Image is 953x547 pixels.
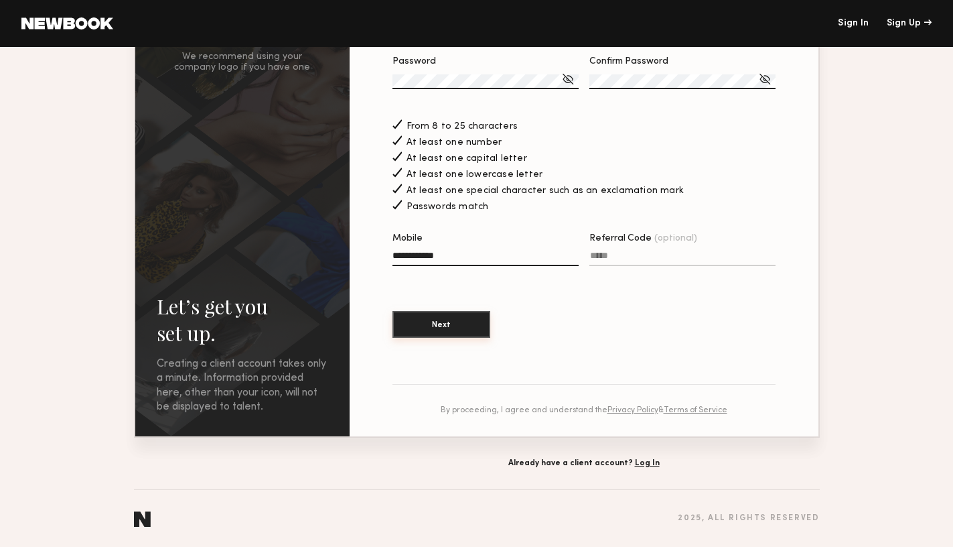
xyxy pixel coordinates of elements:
div: Confirm Password [589,57,776,66]
a: Terms of Service [664,406,727,414]
div: 2025 , all rights reserved [678,514,819,523]
div: Mobile [392,234,579,243]
div: Referral Code [589,234,776,243]
a: Sign In [838,19,869,28]
div: We recommend using your company logo if you have one [174,52,310,73]
span: Passwords match [407,202,489,212]
span: (optional) [654,234,697,243]
input: Referral Code(optional) [589,251,776,266]
span: From 8 to 25 characters [407,122,518,131]
input: Confirm Password [589,74,776,89]
input: Mobile [392,251,579,266]
span: At least one capital letter [407,154,527,164]
div: Creating a client account takes only a minute. Information provided here, other than your icon, w... [157,357,328,415]
div: Sign Up [887,19,932,28]
a: Log In [635,459,660,467]
div: By proceeding, I agree and understand the & [392,406,776,415]
input: Password [392,74,579,89]
button: Next [392,311,490,338]
span: At least one number [407,138,502,147]
span: At least one special character such as an exclamation mark [407,186,684,196]
span: At least one lowercase letter [407,170,543,180]
a: Privacy Policy [607,406,658,414]
div: Password [392,57,579,66]
h2: Let’s get you set up. [157,293,328,347]
div: Already have a client account? [348,459,820,468]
